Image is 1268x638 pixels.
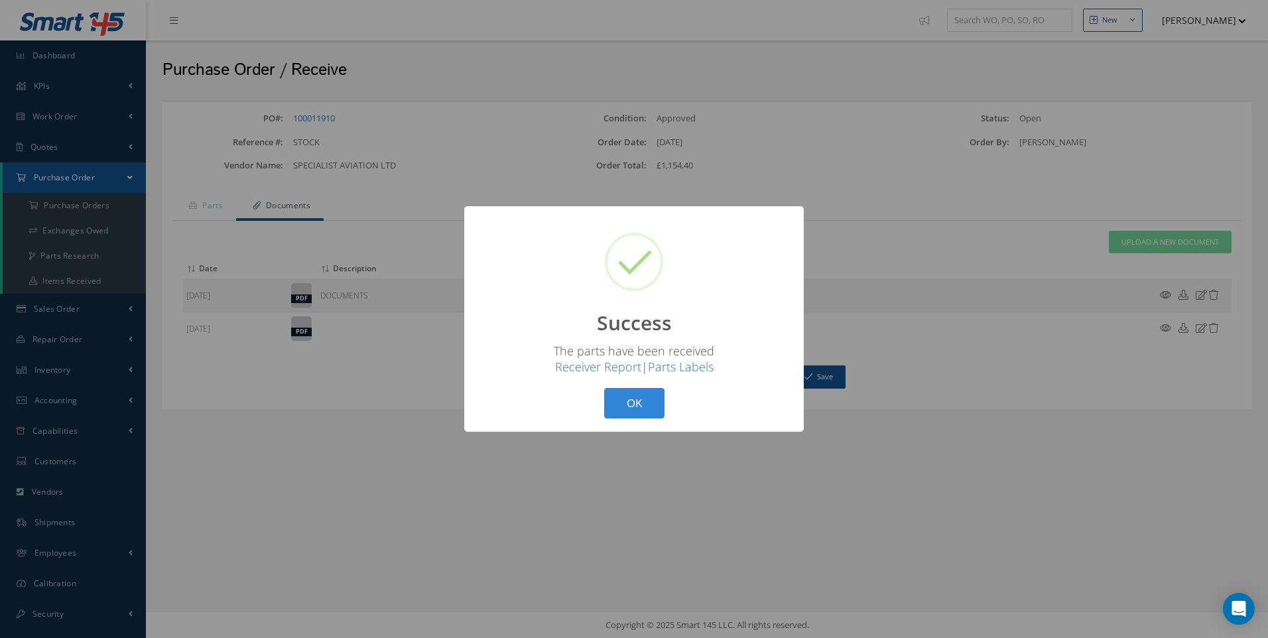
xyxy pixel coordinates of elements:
[604,388,665,419] button: OK
[597,311,672,335] h2: Success
[648,359,714,375] a: Parts Labels
[477,343,791,375] div: The parts have been received |
[555,359,641,375] a: Receiver Report
[1223,593,1255,625] div: Open Intercom Messenger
